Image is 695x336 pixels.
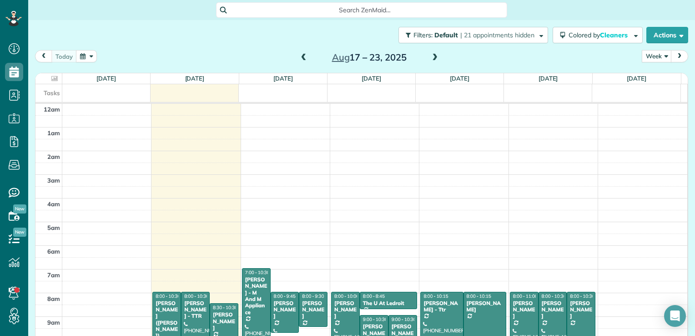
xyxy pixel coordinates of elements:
[642,50,672,62] button: Week
[394,27,548,43] a: Filters: Default | 21 appointments hidden
[600,31,629,39] span: Cleaners
[302,293,324,299] span: 8:00 - 9:30
[398,27,548,43] button: Filters: Default | 21 appointments hidden
[274,293,296,299] span: 8:00 - 9:45
[569,31,631,39] span: Colored by
[13,228,26,237] span: New
[513,293,538,299] span: 8:00 - 11:00
[413,31,433,39] span: Filters:
[363,300,414,306] div: The U At Ledroit
[664,305,686,327] div: Open Intercom Messenger
[47,200,60,208] span: 4am
[185,75,205,82] a: [DATE]
[47,295,60,302] span: 8am
[363,293,385,299] span: 8:00 - 8:45
[156,293,180,299] span: 8:00 - 10:30
[569,300,593,320] div: [PERSON_NAME]
[273,75,293,82] a: [DATE]
[671,50,688,62] button: next
[213,305,237,311] span: 8:30 - 10:30
[245,270,270,275] span: 7:00 - 10:30
[47,129,60,137] span: 1am
[212,311,236,331] div: [PERSON_NAME]
[513,300,536,320] div: [PERSON_NAME]
[392,316,416,322] span: 9:00 - 10:30
[362,75,381,82] a: [DATE]
[450,75,469,82] a: [DATE]
[434,31,458,39] span: Default
[423,293,448,299] span: 8:00 - 10:15
[553,27,643,43] button: Colored byCleaners
[467,293,491,299] span: 8:00 - 10:15
[423,300,460,313] div: [PERSON_NAME] - Ttr
[539,75,558,82] a: [DATE]
[363,316,388,322] span: 9:00 - 10:30
[312,52,426,62] h2: 17 – 23, 2025
[542,293,566,299] span: 8:00 - 10:30
[44,89,60,97] span: Tasks
[47,153,60,160] span: 2am
[51,50,77,62] button: today
[302,300,325,320] div: [PERSON_NAME]
[466,300,504,313] div: [PERSON_NAME]
[47,177,60,184] span: 3am
[184,300,207,320] div: [PERSON_NAME] - TTR
[334,300,357,320] div: [PERSON_NAME]
[184,293,209,299] span: 8:00 - 10:30
[96,75,116,82] a: [DATE]
[541,300,564,320] div: [PERSON_NAME]
[273,300,297,320] div: [PERSON_NAME]
[13,204,26,214] span: New
[570,293,594,299] span: 8:00 - 10:30
[646,27,688,43] button: Actions
[627,75,646,82] a: [DATE]
[460,31,534,39] span: | 21 appointments hidden
[332,51,350,63] span: Aug
[44,106,60,113] span: 12am
[47,248,60,255] span: 6am
[334,293,359,299] span: 8:00 - 10:00
[47,224,60,231] span: 5am
[47,319,60,326] span: 9am
[47,271,60,279] span: 7am
[245,276,268,316] div: [PERSON_NAME] - M And M Appliance
[35,50,52,62] button: prev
